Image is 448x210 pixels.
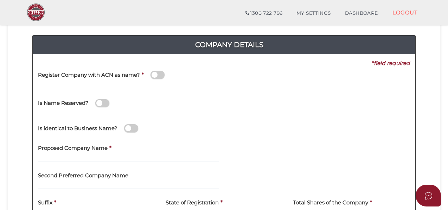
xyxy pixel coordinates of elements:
[289,6,338,20] a: MY SETTINGS
[374,60,410,66] i: field required
[293,200,368,206] h4: Total Shares of the Company
[338,6,386,20] a: DASHBOARD
[416,185,441,206] button: Open asap
[38,39,421,50] h4: Company Details
[38,72,140,78] h4: Register Company with ACN as name?
[38,173,128,179] h4: Second Preferred Company Name
[238,6,289,20] a: 1300 722 796
[166,200,219,206] h4: State of Registration
[385,5,424,20] a: LOGOUT
[38,145,108,151] h4: Proposed Company Name
[38,126,117,132] h4: Is identical to Business Name?
[38,200,52,206] h4: Suffix
[38,100,89,106] h4: Is Name Reserved?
